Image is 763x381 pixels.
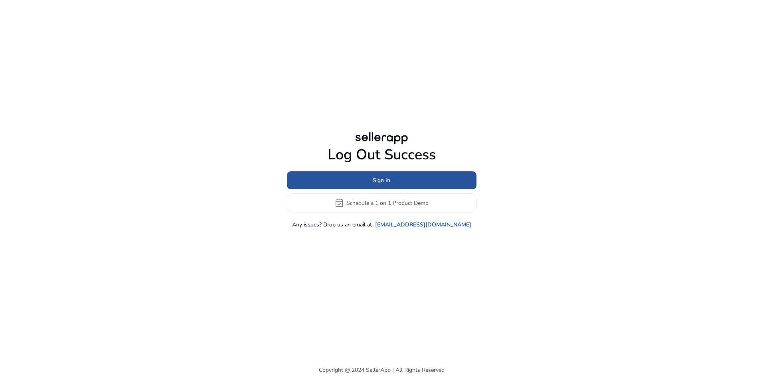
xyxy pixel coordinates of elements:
button: Sign In [287,171,476,189]
h1: Log Out Success [287,146,476,163]
a: [EMAIL_ADDRESS][DOMAIN_NAME] [375,220,471,229]
p: Any issues? Drop us an email at [292,220,372,229]
button: event_availableSchedule a 1 on 1 Product Demo [287,193,476,212]
span: event_available [334,198,344,208]
span: Sign In [373,176,390,185]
